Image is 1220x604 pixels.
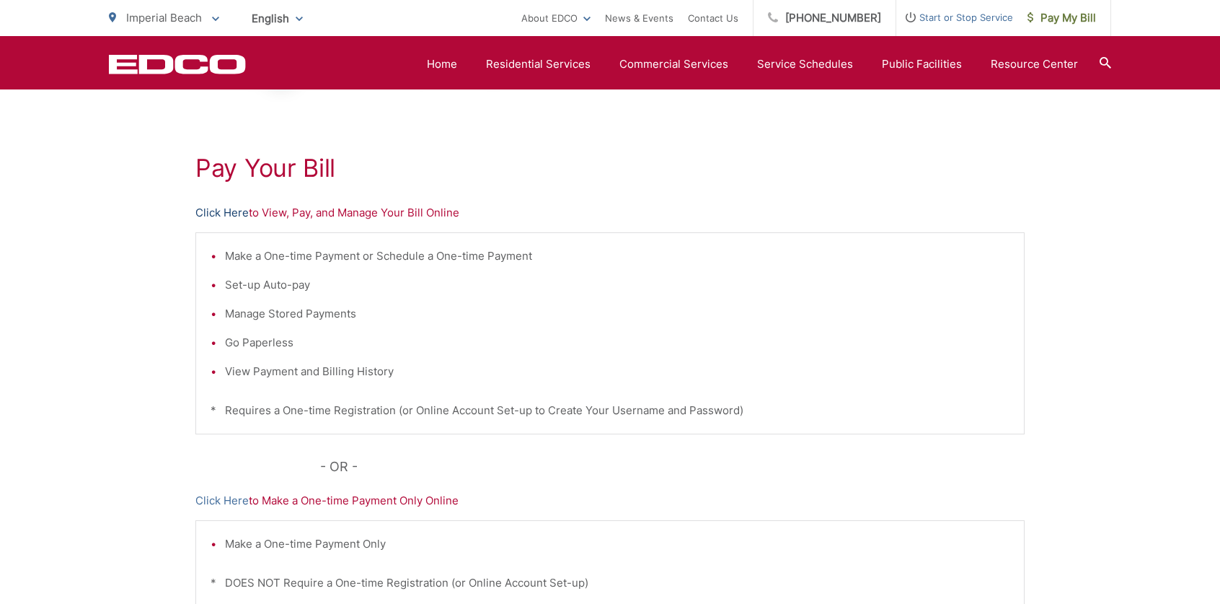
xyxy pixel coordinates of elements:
[619,56,728,73] a: Commercial Services
[211,402,1009,419] p: * Requires a One-time Registration (or Online Account Set-up to Create Your Username and Password)
[882,56,962,73] a: Public Facilities
[605,9,673,27] a: News & Events
[757,56,853,73] a: Service Schedules
[109,54,246,74] a: EDCD logo. Return to the homepage.
[225,276,1009,294] li: Set-up Auto-pay
[521,9,591,27] a: About EDCO
[427,56,457,73] a: Home
[225,334,1009,351] li: Go Paperless
[241,6,314,31] span: English
[1027,9,1096,27] span: Pay My Bill
[195,492,249,509] a: Click Here
[320,456,1025,478] p: - OR -
[225,248,1009,265] li: Make a One-time Payment or Schedule a One-time Payment
[688,9,738,27] a: Contact Us
[195,492,1025,509] p: to Make a One-time Payment Only Online
[211,574,1009,592] p: * DOES NOT Require a One-time Registration (or Online Account Set-up)
[225,535,1009,553] li: Make a One-time Payment Only
[195,204,249,222] a: Click Here
[126,11,202,25] span: Imperial Beach
[225,363,1009,380] li: View Payment and Billing History
[195,204,1025,222] p: to View, Pay, and Manage Your Bill Online
[486,56,591,73] a: Residential Services
[195,154,1025,183] h1: Pay Your Bill
[225,305,1009,323] li: Manage Stored Payments
[991,56,1078,73] a: Resource Center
